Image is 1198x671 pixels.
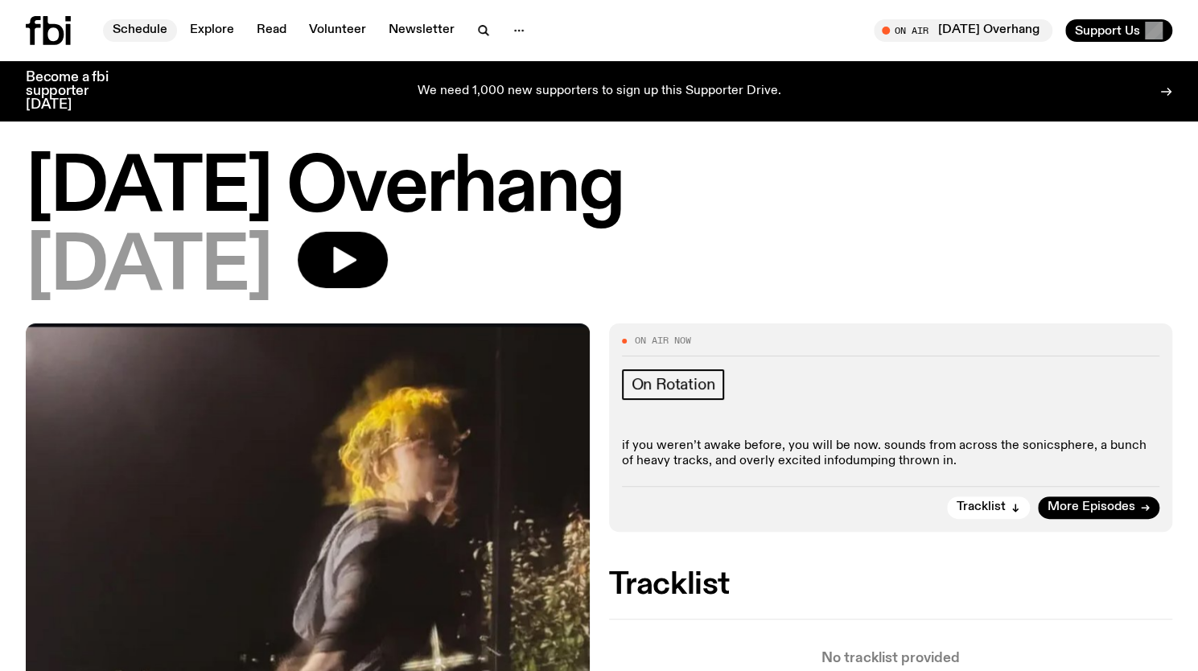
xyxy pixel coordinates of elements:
[874,19,1052,42] button: On Air[DATE] Overhang
[418,84,781,99] p: We need 1,000 new supporters to sign up this Supporter Drive.
[379,19,464,42] a: Newsletter
[103,19,177,42] a: Schedule
[247,19,296,42] a: Read
[622,438,1160,469] p: if you weren’t awake before, you will be now. sounds from across the sonicsphere, a bunch of heav...
[947,496,1030,519] button: Tracklist
[622,369,725,400] a: On Rotation
[609,652,1173,665] p: No tracklist provided
[1048,501,1135,513] span: More Episodes
[632,376,715,393] span: On Rotation
[26,71,129,112] h3: Become a fbi supporter [DATE]
[635,336,691,345] span: On Air Now
[1075,23,1140,38] span: Support Us
[180,19,244,42] a: Explore
[26,153,1172,225] h1: [DATE] Overhang
[299,19,376,42] a: Volunteer
[957,501,1006,513] span: Tracklist
[1038,496,1159,519] a: More Episodes
[1065,19,1172,42] button: Support Us
[609,570,1173,599] h2: Tracklist
[26,232,272,304] span: [DATE]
